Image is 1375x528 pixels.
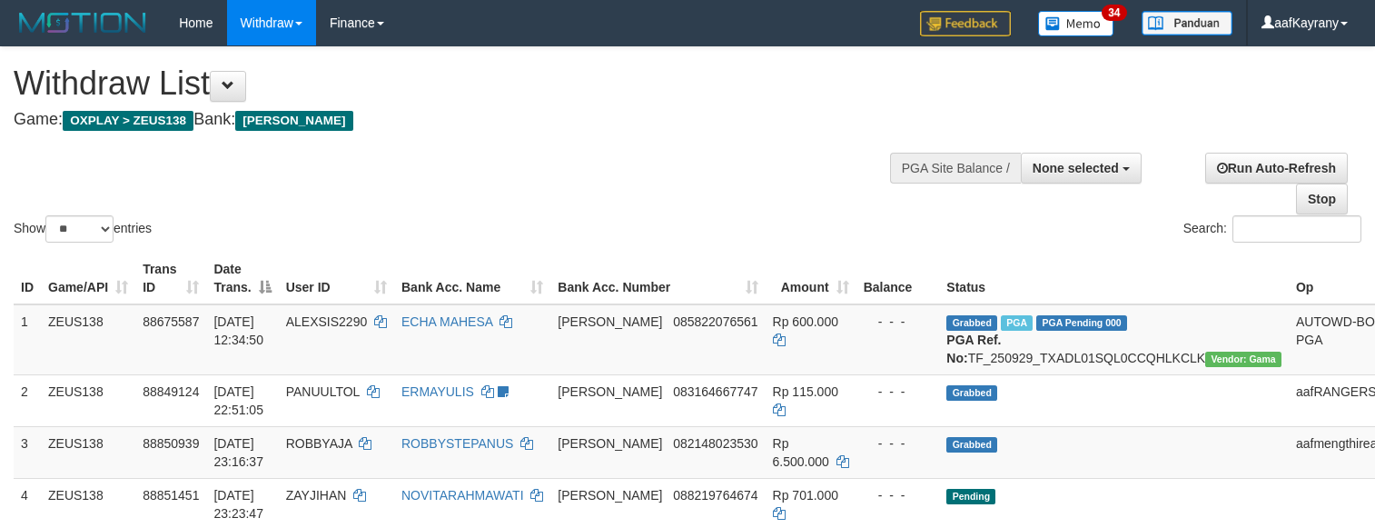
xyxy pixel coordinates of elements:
[41,374,135,426] td: ZEUS138
[41,426,135,478] td: ZEUS138
[401,314,492,329] a: ECHA MAHESA
[1183,215,1361,243] label: Search:
[1296,184,1348,214] a: Stop
[143,314,199,329] span: 88675587
[673,436,757,451] span: Copy 082148023530 to clipboard
[213,314,263,347] span: [DATE] 12:34:50
[946,489,995,504] span: Pending
[1205,153,1348,184] a: Run Auto-Refresh
[890,153,1021,184] div: PGA Site Balance /
[14,426,41,478] td: 3
[864,313,933,331] div: - - -
[143,488,199,503] span: 88851451
[235,111,352,131] span: [PERSON_NAME]
[1033,161,1119,175] span: None selected
[1232,215,1361,243] input: Search:
[14,65,898,102] h1: Withdraw List
[401,436,513,451] a: ROBBYSTEPANUS
[946,333,1001,365] b: PGA Ref. No:
[401,488,524,503] a: NOVITARAHMAWATI
[1038,11,1114,36] img: Button%20Memo.svg
[279,253,394,304] th: User ID: activate to sort column ascending
[14,215,152,243] label: Show entries
[1001,315,1033,331] span: Marked by aafpengsreynich
[939,253,1289,304] th: Status
[864,434,933,453] div: - - -
[45,215,114,243] select: Showentries
[856,253,940,304] th: Balance
[773,436,829,469] span: Rp 6.500.000
[550,253,765,304] th: Bank Acc. Number: activate to sort column ascending
[213,384,263,417] span: [DATE] 22:51:05
[143,436,199,451] span: 88850939
[41,253,135,304] th: Game/API: activate to sort column ascending
[558,436,662,451] span: [PERSON_NAME]
[558,314,662,329] span: [PERSON_NAME]
[286,384,360,399] span: PANUULTOL
[766,253,856,304] th: Amount: activate to sort column ascending
[1036,315,1127,331] span: PGA Pending
[946,385,997,401] span: Grabbed
[920,11,1011,36] img: Feedback.jpg
[286,314,368,329] span: ALEXSIS2290
[946,437,997,453] span: Grabbed
[773,314,838,329] span: Rp 600.000
[773,384,838,399] span: Rp 115.000
[213,436,263,469] span: [DATE] 23:16:37
[1102,5,1126,21] span: 34
[14,111,898,129] h4: Game: Bank:
[286,488,347,503] span: ZAYJIHAN
[1205,352,1281,367] span: Vendor URL: https://trx31.1velocity.biz
[135,253,206,304] th: Trans ID: activate to sort column ascending
[14,374,41,426] td: 2
[14,253,41,304] th: ID
[394,253,550,304] th: Bank Acc. Name: activate to sort column ascending
[143,384,199,399] span: 88849124
[41,304,135,375] td: ZEUS138
[286,436,352,451] span: ROBBYAJA
[939,304,1289,375] td: TF_250929_TXADL01SQL0CCQHLKCLK
[1021,153,1142,184] button: None selected
[946,315,997,331] span: Grabbed
[1142,11,1232,35] img: panduan.png
[864,383,933,401] div: - - -
[63,111,193,131] span: OXPLAY > ZEUS138
[864,486,933,504] div: - - -
[558,384,662,399] span: [PERSON_NAME]
[206,253,278,304] th: Date Trans.: activate to sort column descending
[558,488,662,503] span: [PERSON_NAME]
[773,488,838,503] span: Rp 701.000
[14,9,152,36] img: MOTION_logo.png
[401,384,474,399] a: ERMAYULIS
[673,488,757,503] span: Copy 088219764674 to clipboard
[673,314,757,329] span: Copy 085822076561 to clipboard
[14,304,41,375] td: 1
[213,488,263,521] span: [DATE] 23:23:47
[673,384,757,399] span: Copy 083164667747 to clipboard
